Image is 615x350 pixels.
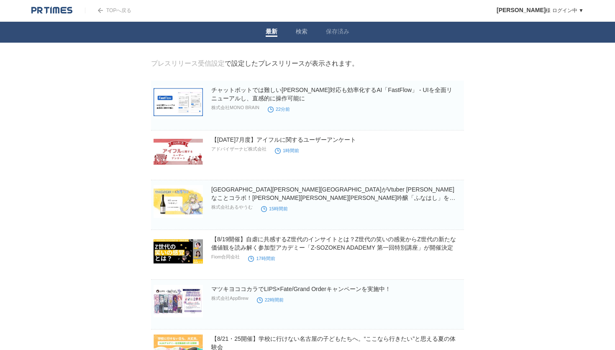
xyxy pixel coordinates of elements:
[261,206,288,211] time: 15時間前
[211,204,253,210] p: 株式会社あるやうむ
[266,28,277,37] a: 最新
[211,105,259,111] p: 株式会社MONO BRAIN
[275,148,299,153] time: 1時間前
[268,107,290,112] time: 22分前
[151,60,225,67] a: プレスリリース受信設定
[211,295,249,301] p: 株式会社AppBrew
[85,8,131,13] a: TOPへ戻る
[497,8,584,13] a: [PERSON_NAME]様 ログイン中 ▼
[211,146,266,152] p: アドバイザーナビ株式会社
[211,286,391,292] a: マツキヨココカラでLIPS×Fate/Grand Orderキャンペーンを実施中！
[151,59,359,68] div: で設定したプレスリリースが表示されます。
[154,185,203,218] img: 富山県舟橋村がVtuber 七宮なことコラボ！満寿泉 純米大吟醸「ふなはし」をふるさと納税の返礼品として提供します。
[154,285,203,317] img: マツキヨココカラでLIPS×Fate/Grand Orderキャンペーンを実施中！
[296,28,307,37] a: 検索
[211,186,455,209] a: [GEOGRAPHIC_DATA][PERSON_NAME][GEOGRAPHIC_DATA]がVtuber [PERSON_NAME]なことコラボ！[PERSON_NAME][PERSON_N...
[257,297,284,302] time: 22時間前
[154,235,203,268] img: 【8/19開催】自虐に共感するZ世代のインサイトとは？Z世代の笑いの感覚からZ世代の新たな価値観を読み解く参加型アカデミー「Z-SOZOKEN ADADEMY 第一回特別講座」が開催決定
[211,87,452,102] a: チャットボットでは難しい[PERSON_NAME]対応も効率化するAI「FastFlow」 - UIを全面リニューアルし、直感的に操作可能に
[31,6,72,15] img: logo.png
[211,236,456,251] a: 【8/19開催】自虐に共感するZ世代のインサイトとは？Z世代の笑いの感覚からZ世代の新たな価値観を読み解く参加型アカデミー「Z-SOZOKEN ADADEMY 第一回特別講座」が開催決定
[248,256,275,261] time: 17時間前
[154,86,203,118] img: チャットボットでは難しい有人対応も効率化するAI「FastFlow」 - UIを全面リニューアルし、直感的に操作可能に
[497,7,546,13] span: [PERSON_NAME]
[326,28,349,37] a: 保存済み
[154,135,203,168] img: 【2025年7月度】アイフルに関するユーザーアンケート
[211,254,240,260] p: Fiom合同会社
[98,8,103,13] img: arrow.png
[211,136,356,143] a: 【[DATE]7月度】アイフルに関するユーザーアンケート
